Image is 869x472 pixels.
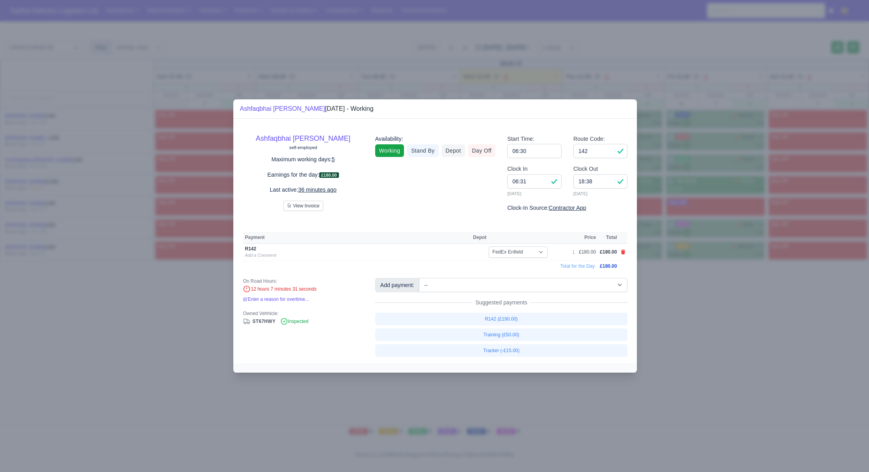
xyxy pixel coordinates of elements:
td: £180.00 [577,244,598,261]
a: Stand By [407,144,438,157]
a: Day Off [468,144,496,157]
div: 12 hours 7 minutes 31 seconds [243,286,363,293]
p: Earnings for the day: [243,170,363,179]
div: On Road Hours: [243,278,363,284]
span: £180.00 [600,249,617,255]
span: £180.00 [600,263,617,269]
div: Availability: [375,134,495,144]
a: Working [375,144,404,157]
div: R142 [245,246,422,252]
label: Clock In [507,164,527,174]
span: Total for the Day: [560,263,596,269]
div: [DATE] - Working [240,104,373,114]
span: Inspected [280,319,309,324]
a: Add a Comment [245,253,276,257]
p: Maximum working days: [243,155,363,164]
th: Depot [471,232,570,244]
th: Total [598,232,619,244]
u: Contractor App [549,205,586,211]
u: 36 minutes ago [298,187,336,193]
small: [DATE] [573,190,628,197]
label: Route Code: [573,134,605,144]
a: Enter a reason for overtime... [243,297,309,302]
iframe: Chat Widget [830,434,869,472]
a: R142 (£190.00) [375,313,628,325]
th: Payment [243,232,471,244]
a: Ashfaqbhai [PERSON_NAME] [240,105,325,112]
label: Start Time: [507,134,534,144]
small: [DATE] [507,190,562,197]
th: Price [577,232,598,244]
u: 5 [332,156,335,162]
p: Last active: [243,185,363,194]
div: Clock-In Source: [507,203,627,213]
span: £180.00 [319,172,339,178]
div: 1 [572,249,575,256]
a: Tracker (-£15.00) [375,344,628,357]
a: Depot [442,144,465,157]
a: ST67HWY [243,319,275,324]
label: Clock Out [573,164,598,174]
span: Suggested payments [472,298,530,306]
div: Add payment: [375,278,419,292]
a: Training (£50.00) [375,328,628,341]
a: Ashfaqbhai [PERSON_NAME] [256,134,350,142]
button: View Invoice [283,201,323,211]
div: Owned Vehhicle: [243,310,363,317]
small: self-employed [289,145,317,150]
